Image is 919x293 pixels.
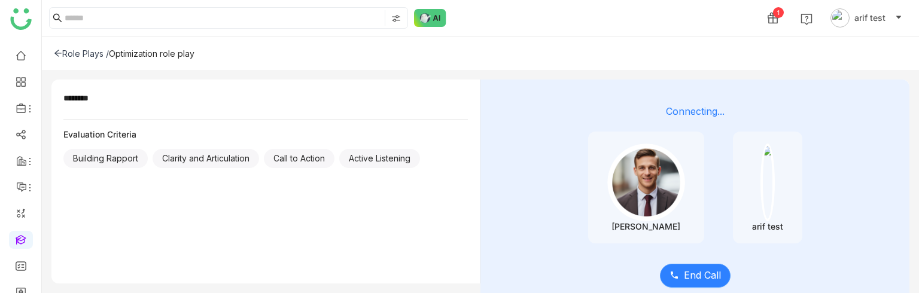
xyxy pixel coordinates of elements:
div: Active Listening [339,149,420,168]
button: arif test [828,8,905,28]
div: Role Plays / [54,48,109,59]
img: 684abccfde261c4b36a4c026 [760,144,775,221]
div: [PERSON_NAME] [611,221,680,231]
img: logo [10,8,32,30]
div: Building Rapport [63,149,148,168]
span: arif test [854,11,885,25]
div: Optimization role play [109,48,194,59]
img: ask-buddy-normal.svg [414,9,446,27]
img: search-type.svg [391,14,401,23]
button: End Call [660,264,731,288]
img: help.svg [801,13,813,25]
div: 1 [773,7,784,18]
div: Call to Action [264,149,334,168]
div: Evaluation Criteria [63,129,468,139]
img: male-person.png [607,144,685,221]
div: Connecting... [499,105,891,117]
img: avatar [830,8,850,28]
div: arif test [752,221,783,231]
span: End Call [684,268,721,283]
div: Clarity and Articulation [153,149,259,168]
